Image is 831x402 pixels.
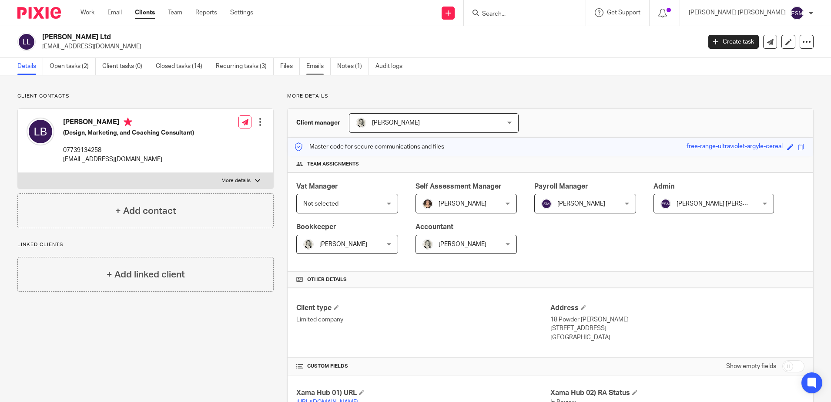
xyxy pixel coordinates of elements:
[677,201,774,207] span: [PERSON_NAME] [PERSON_NAME]
[660,199,671,209] img: svg%3E
[135,8,155,17] a: Clients
[726,362,776,371] label: Show empty fields
[230,8,253,17] a: Settings
[63,155,194,164] p: [EMAIL_ADDRESS][DOMAIN_NAME]
[415,183,502,190] span: Self Assessment Manager
[307,276,347,283] span: Other details
[439,201,486,207] span: [PERSON_NAME]
[534,183,588,190] span: Payroll Manager
[689,8,786,17] p: [PERSON_NAME] [PERSON_NAME]
[303,201,338,207] span: Not selected
[372,120,420,126] span: [PERSON_NAME]
[415,223,453,230] span: Accountant
[790,6,804,20] img: svg%3E
[422,239,433,250] img: DA590EE6-2184-4DF2-A25D-D99FB904303F_1_201_a.jpeg
[124,118,132,126] i: Primary
[294,142,444,151] p: Master code for secure communications and files
[481,10,560,18] input: Search
[607,10,640,16] span: Get Support
[319,241,367,247] span: [PERSON_NAME]
[307,161,359,168] span: Team assignments
[557,201,605,207] span: [PERSON_NAME]
[195,8,217,17] a: Reports
[156,58,209,75] a: Closed tasks (14)
[42,42,695,51] p: [EMAIL_ADDRESS][DOMAIN_NAME]
[296,388,550,398] h4: Xama Hub 01) URL
[63,146,194,155] p: 07739134258
[17,33,36,51] img: svg%3E
[216,58,274,75] a: Recurring tasks (3)
[221,177,251,184] p: More details
[287,93,814,100] p: More details
[42,33,565,42] h2: [PERSON_NAME] Ltd
[708,35,759,49] a: Create task
[107,8,122,17] a: Email
[17,58,43,75] a: Details
[653,183,674,190] span: Admin
[296,183,338,190] span: Vat Manager
[17,7,61,19] img: Pixie
[168,8,182,17] a: Team
[550,304,804,313] h4: Address
[296,118,340,127] h3: Client manager
[303,239,314,250] img: DA590EE6-2184-4DF2-A25D-D99FB904303F_1_201_a.jpeg
[356,118,366,128] img: DA590EE6-2184-4DF2-A25D-D99FB904303F_1_201_a.jpeg
[102,58,149,75] a: Client tasks (0)
[375,58,409,75] a: Audit logs
[550,388,804,398] h4: Xama Hub 02) RA Status
[687,142,783,152] div: free-range-ultraviolet-argyle-cereal
[422,199,433,209] img: 324535E6-56EA-408B-A48B-13C02EA99B5D.jpeg
[115,204,176,218] h4: + Add contact
[296,315,550,324] p: Limited company
[63,118,194,128] h4: [PERSON_NAME]
[80,8,94,17] a: Work
[541,199,552,209] img: svg%3E
[280,58,300,75] a: Files
[550,324,804,333] p: [STREET_ADDRESS]
[296,304,550,313] h4: Client type
[296,223,336,230] span: Bookkeeper
[306,58,331,75] a: Emails
[296,363,550,370] h4: CUSTOM FIELDS
[27,118,54,145] img: svg%3E
[17,241,274,248] p: Linked clients
[550,315,804,324] p: 18 Powder [PERSON_NAME]
[50,58,96,75] a: Open tasks (2)
[63,128,194,137] h5: (Design, Marketing, and Coaching Consultant)
[337,58,369,75] a: Notes (1)
[17,93,274,100] p: Client contacts
[550,333,804,342] p: [GEOGRAPHIC_DATA]
[107,268,185,281] h4: + Add linked client
[439,241,486,247] span: [PERSON_NAME]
